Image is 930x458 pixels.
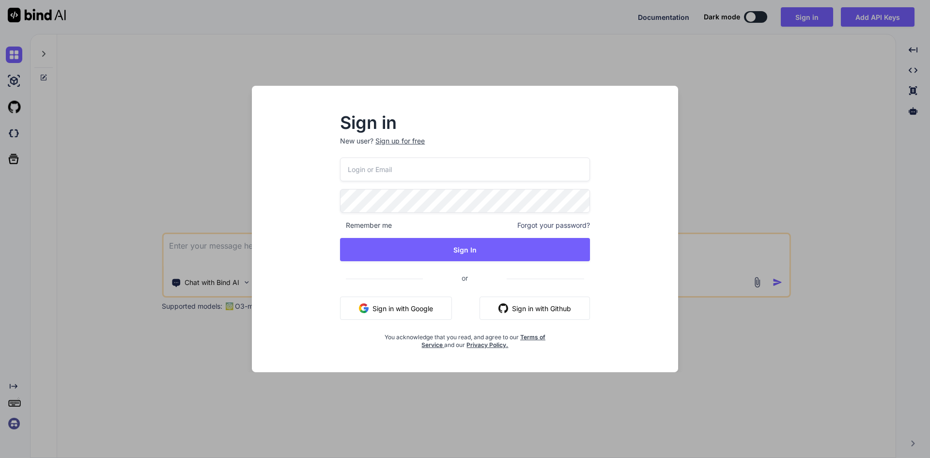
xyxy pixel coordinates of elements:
[423,266,507,290] span: or
[340,136,590,158] p: New user?
[340,238,590,261] button: Sign In
[375,136,425,146] div: Sign up for free
[480,297,590,320] button: Sign in with Github
[359,303,369,313] img: google
[421,333,545,348] a: Terms of Service
[340,297,452,320] button: Sign in with Google
[340,115,590,130] h2: Sign in
[340,158,590,181] input: Login or Email
[340,221,392,230] span: Remember me
[517,221,590,230] span: Forgot your password?
[498,303,508,313] img: github
[466,341,508,348] a: Privacy Policy.
[382,328,548,349] div: You acknowledge that you read, and agree to our and our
